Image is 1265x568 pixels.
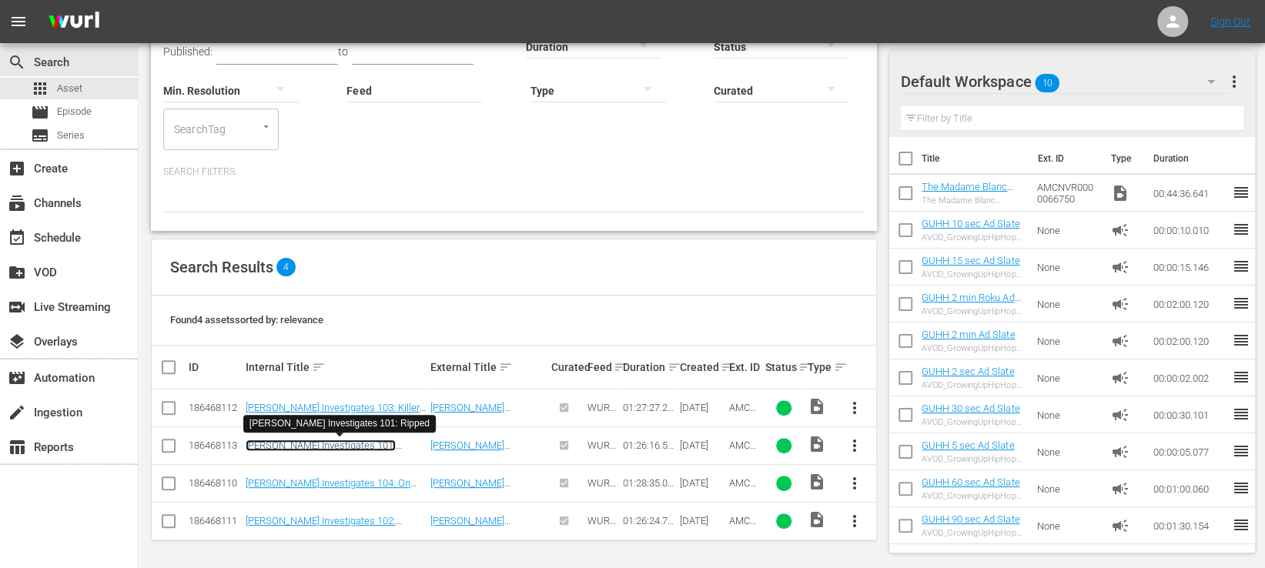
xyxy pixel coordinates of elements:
[430,358,547,376] div: External Title
[1031,286,1104,322] td: None
[808,358,832,376] div: Type
[1144,137,1237,180] th: Duration
[845,512,864,530] span: more_vert
[1111,406,1129,424] span: Ad
[170,258,273,276] span: Search Results
[922,366,1014,377] a: GUHH 2 sec Ad Slate
[679,358,725,376] div: Created
[430,515,544,550] a: [PERSON_NAME] Investigates 102: Breaking Convention
[922,454,1025,464] div: AVOD_GrowingUpHipHopWeTV_WillBeRightBack _5sec_RB24_S01398805007
[430,477,535,512] a: [PERSON_NAME] Investigates 104: On the Ropes
[57,128,85,143] span: Series
[246,515,402,538] a: [PERSON_NAME] Investigates 102: Breaking Convention
[1111,184,1129,202] span: Video
[922,380,1025,390] div: AVOD_GrowingUpHipHopWeTV_WillBeRightBack _2sec_RB24_S01398805008
[922,195,1025,205] div: The Madame Blanc Mysteries 103: Episode 3
[623,358,675,376] div: Duration
[729,439,758,486] span: AMCNVR0000069784
[1225,72,1243,91] span: more_vert
[922,329,1015,340] a: GUHH 2 min Ad Slate
[1232,220,1250,239] span: reorder
[170,314,323,326] span: Found 4 assets sorted by: relevance
[31,126,49,145] span: Series
[679,515,725,526] div: [DATE]
[246,477,417,500] a: [PERSON_NAME] Investigates 104: On the Ropes
[1111,369,1129,387] span: Ad
[189,361,241,373] div: ID
[1232,516,1250,534] span: reorder
[1028,137,1101,180] th: Ext. ID
[845,474,864,493] span: more_vert
[1147,470,1232,507] td: 00:01:00.060
[808,397,826,416] span: Video
[246,402,426,425] a: [PERSON_NAME] Investigates 103: Killer App
[9,12,28,31] span: menu
[922,491,1025,501] div: AVOD_GrowingUpHipHopWeTV_WillBeRightBack _60sec_RB24_S01398805003
[1111,258,1129,276] span: Ad
[8,263,26,282] span: VOD
[1031,359,1104,396] td: None
[1232,331,1250,349] span: reorder
[1111,516,1129,535] span: Ad
[836,503,873,540] button: more_vert
[679,439,725,451] div: [DATE]
[1031,433,1104,470] td: None
[922,218,1019,229] a: GUHH 10 sec Ad Slate
[922,269,1025,279] div: AVOD_GrowingUpHipHopWeTV_WillBeRightBack _15sec_RB24_S01398805005
[189,439,241,451] div: 186468113
[8,53,26,72] span: Search
[189,515,241,526] div: 186468111
[729,515,758,561] span: AMCNVR0000069785
[1147,433,1232,470] td: 00:00:05.077
[8,438,26,456] span: Reports
[922,528,1025,538] div: AVOD_GrowingUpHipHopWeTV_WillBeRightBack _90sec_RB24_S01398805002
[1031,396,1104,433] td: None
[922,181,1022,216] a: The Madame Blanc Mysteries 103: Episode 3
[259,119,273,134] button: Open
[587,439,615,463] span: WURL Feed
[499,360,513,374] span: sort
[922,417,1025,427] div: AVOD_GrowingUpHipHopWeTV_WillBeRightBack _30sec_RB24_S01398805004
[1147,286,1232,322] td: 00:02:00.120
[836,389,873,426] button: more_vert
[836,465,873,502] button: more_vert
[679,477,725,489] div: [DATE]
[922,439,1014,451] a: GUHH 5 sec Ad Slate
[729,477,758,523] span: AMCNVR0000069788
[1232,183,1250,202] span: reorder
[1147,249,1232,286] td: 00:00:15.146
[1147,396,1232,433] td: 00:00:30.101
[1232,257,1250,276] span: reorder
[1232,368,1250,386] span: reorder
[808,435,826,453] span: Video
[1111,295,1129,313] span: Ad
[246,439,396,463] a: [PERSON_NAME] Investigates 101: Ripped
[1031,212,1104,249] td: None
[1147,359,1232,396] td: 00:00:02.002
[668,360,681,374] span: sort
[1232,479,1250,497] span: reorder
[587,477,615,500] span: WURL Feed
[623,477,675,489] div: 01:28:35.043
[8,298,26,316] span: Live Streaming
[922,343,1025,353] div: AVOD_GrowingUpHipHopWeTV_WillBeRightBack _2Min_RB24_S01398805001
[1232,442,1250,460] span: reorder
[1031,322,1104,359] td: None
[679,402,725,413] div: [DATE]
[8,403,26,422] span: Ingestion
[587,402,615,425] span: WURL Feed
[1232,405,1250,423] span: reorder
[1147,322,1232,359] td: 00:02:00.120
[1147,175,1232,212] td: 00:44:36.641
[1035,67,1059,99] span: 10
[623,402,675,413] div: 01:27:27.295
[430,439,537,463] a: [PERSON_NAME] Investigates 101: Ripped
[163,165,865,179] p: Search Filters:
[901,60,1229,103] div: Default Workspace
[249,417,430,430] div: [PERSON_NAME] Investigates 101: Ripped
[1111,443,1129,461] span: Ad
[808,473,826,491] span: Video
[1031,175,1104,212] td: AMCNVR0000066750
[1031,470,1104,507] td: None
[57,104,92,119] span: Episode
